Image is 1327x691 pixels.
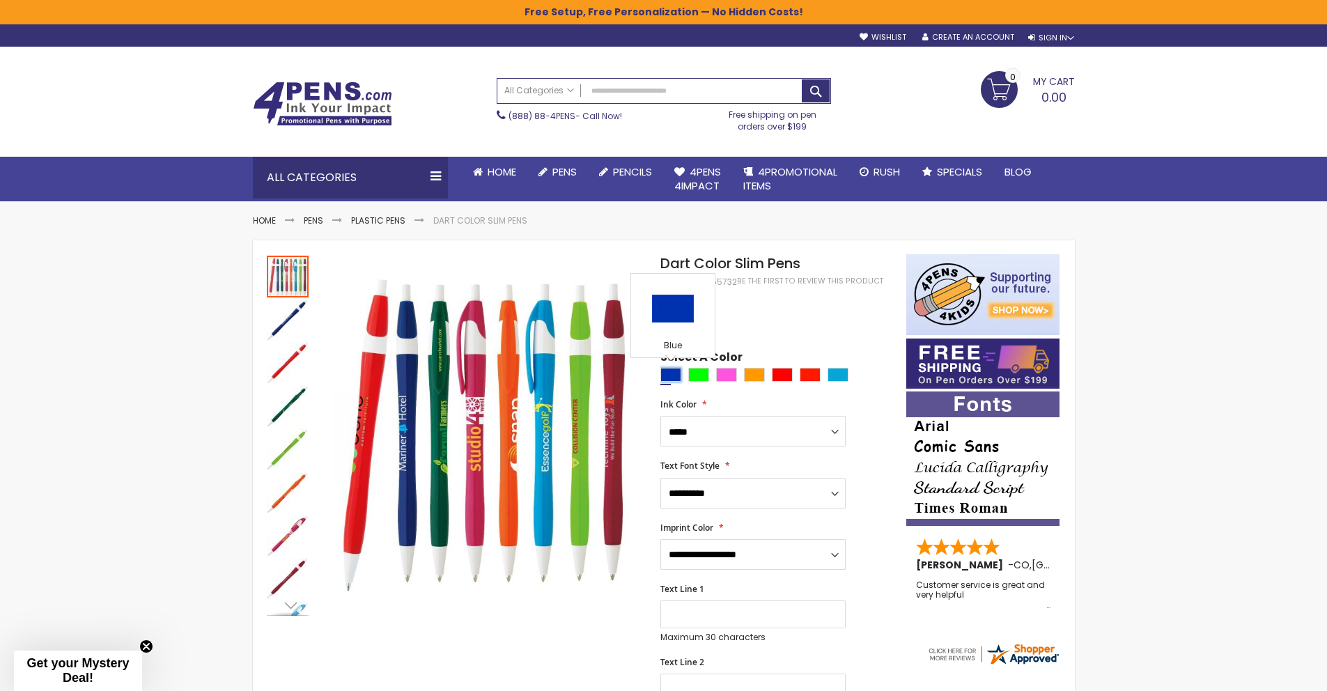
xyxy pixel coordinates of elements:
div: Bright Red [800,368,821,382]
span: Pens [552,164,577,179]
img: Dart Color Slim Pens [324,274,642,593]
div: All Categories [253,157,448,199]
div: Dart Color Slim Pens [267,341,310,384]
a: Be the first to review this product [737,276,883,286]
a: Create an Account [922,32,1014,42]
div: Dart Color Slim Pens [267,470,310,513]
span: Home [488,164,516,179]
div: Dart Color Slim Pens [267,297,310,341]
img: Dart Color Slim Pens [267,299,309,341]
span: [PERSON_NAME] [916,558,1008,572]
a: (888) 88-4PENS [509,110,575,122]
div: Turquoise [828,368,848,382]
div: Dart Color Slim Pens [267,513,310,557]
span: Blog [1004,164,1032,179]
a: Plastic Pens [351,215,405,226]
div: Get your Mystery Deal!Close teaser [14,651,142,691]
a: Rush [848,157,911,187]
span: Ink Color [660,398,697,410]
span: 0.00 [1041,88,1066,106]
img: 4pens.com widget logo [926,642,1060,667]
img: Dart Color Slim Pens [267,515,309,557]
a: Home [462,157,527,187]
a: 4PROMOTIONALITEMS [732,157,848,202]
span: Pencils [613,164,652,179]
a: Pencils [588,157,663,187]
span: Text Line 1 [660,583,704,595]
span: - , [1008,558,1134,572]
img: font-personalization-examples [906,391,1060,526]
span: 4PROMOTIONAL ITEMS [743,164,837,193]
div: Customer service is great and very helpful [916,580,1051,610]
span: - Call Now! [509,110,622,122]
span: 0 [1010,70,1016,84]
div: Free shipping on pen orders over $199 [714,104,831,132]
div: Lime Green [688,368,709,382]
div: Blue [660,368,681,382]
a: 4pens.com certificate URL [926,658,1060,669]
div: Dart Color Slim Pens [267,254,310,297]
span: All Categories [504,85,574,96]
div: Pink [716,368,737,382]
div: Dart Color Slim Pens [267,427,310,470]
div: Dart Color Slim Pens [267,384,310,427]
span: Text Font Style [660,460,720,472]
img: Dart Color Slim Pens [267,428,309,470]
div: Next [267,595,309,616]
span: CO [1014,558,1030,572]
img: 4Pens Custom Pens and Promotional Products [253,81,392,126]
div: Sign In [1028,33,1074,43]
a: 4Pens4impact [663,157,732,202]
div: Red [772,368,793,382]
span: Get your Mystery Deal! [26,656,129,685]
a: All Categories [497,79,581,102]
span: Text Line 2 [660,656,704,668]
span: Specials [937,164,982,179]
div: Blue [635,340,711,354]
a: 0.00 0 [981,71,1075,106]
a: Wishlist [860,32,906,42]
span: Dart Color Slim Pens [660,254,800,273]
p: Maximum 30 characters [660,632,846,643]
a: Pens [304,215,323,226]
img: Dart Color Slim Pens [267,385,309,427]
span: 4Pens 4impact [674,164,721,193]
a: Specials [911,157,993,187]
span: [GEOGRAPHIC_DATA] [1032,558,1134,572]
span: Select A Color [660,350,743,368]
div: Orange [744,368,765,382]
img: 4pens 4 kids [906,254,1060,335]
img: Dart Color Slim Pens [267,472,309,513]
a: Pens [527,157,588,187]
span: Rush [874,164,900,179]
iframe: Google Customer Reviews [1212,653,1327,691]
button: Close teaser [139,639,153,653]
li: Dart Color Slim Pens [433,215,527,226]
span: Imprint Color [660,522,713,534]
a: Blog [993,157,1043,187]
div: Dart Color Slim Pens [267,557,310,600]
a: Home [253,215,276,226]
img: Free shipping on orders over $199 [906,339,1060,389]
img: Dart Color Slim Pens [267,342,309,384]
img: Dart Color Slim Pens [267,558,309,600]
